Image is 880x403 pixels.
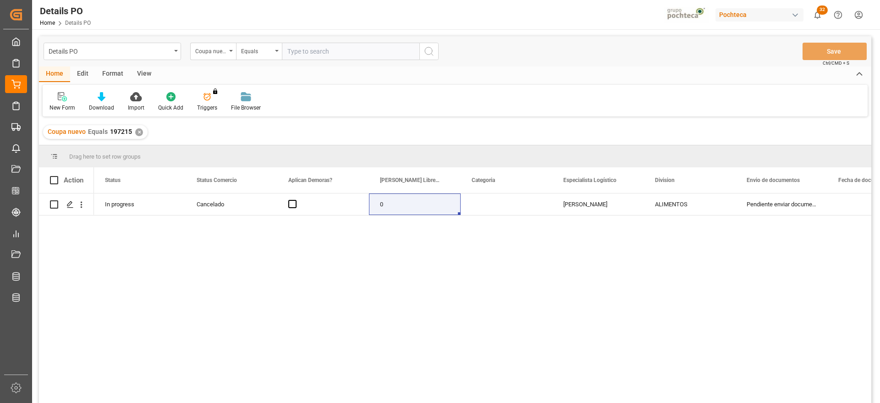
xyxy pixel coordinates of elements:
[130,66,158,82] div: View
[655,177,675,183] span: Division
[715,8,803,22] div: Pochteca
[236,43,282,60] button: open menu
[807,5,828,25] button: show 32 new notifications
[823,60,849,66] span: Ctrl/CMD + S
[828,5,848,25] button: Help Center
[70,66,95,82] div: Edit
[197,177,237,183] span: Status Comercio
[190,43,236,60] button: open menu
[135,128,143,136] div: ✕
[817,6,828,15] span: 32
[282,43,419,60] input: Type to search
[241,45,272,55] div: Equals
[195,45,226,55] div: Coupa nuevo
[552,193,644,215] div: [PERSON_NAME]
[803,43,867,60] button: Save
[655,194,725,215] div: ALIMENTOS
[94,193,186,215] div: In progress
[197,194,266,215] div: Cancelado
[472,177,495,183] span: Categoria
[128,104,144,112] div: Import
[563,177,616,183] span: Especialista Logístico
[369,193,461,215] div: 0
[39,66,70,82] div: Home
[49,45,171,56] div: Details PO
[40,20,55,26] a: Home
[89,104,114,112] div: Download
[419,43,439,60] button: search button
[105,177,121,183] span: Status
[380,177,441,183] span: [PERSON_NAME] Libres Demoras
[288,177,332,183] span: Aplican Demoras?
[664,7,709,23] img: pochtecaImg.jpg_1689854062.jpg
[64,176,83,184] div: Action
[49,104,75,112] div: New Form
[110,128,132,135] span: 197215
[88,128,108,135] span: Equals
[44,43,181,60] button: open menu
[158,104,183,112] div: Quick Add
[736,193,827,215] div: Pendiente enviar documentos
[48,128,86,135] span: Coupa nuevo
[39,193,94,215] div: Press SPACE to select this row.
[40,4,91,18] div: Details PO
[715,6,807,23] button: Pochteca
[69,153,141,160] span: Drag here to set row groups
[95,66,130,82] div: Format
[231,104,261,112] div: File Browser
[747,177,800,183] span: Envio de documentos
